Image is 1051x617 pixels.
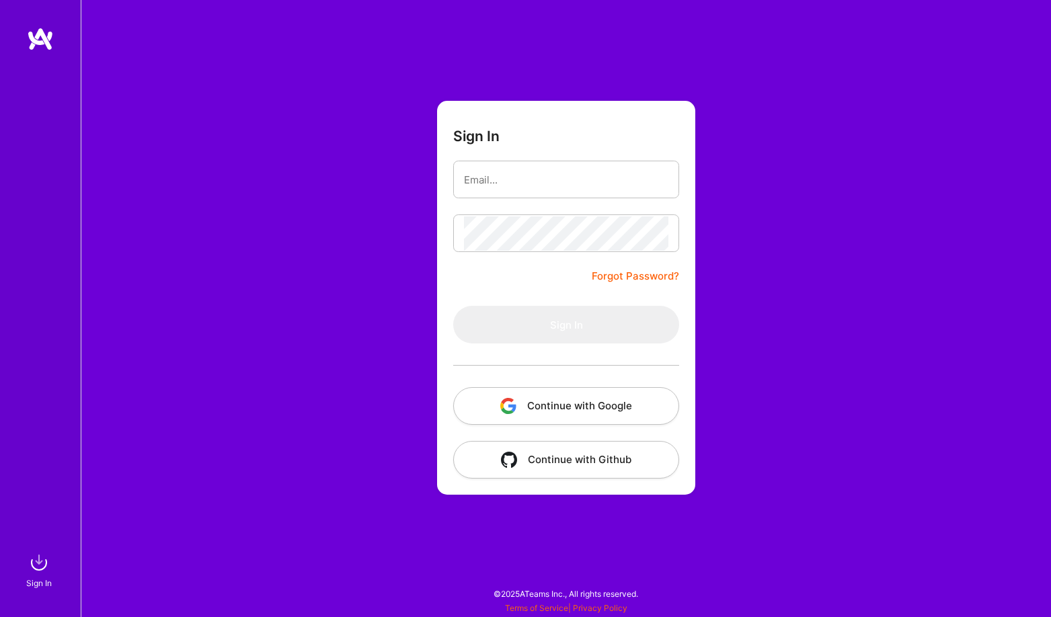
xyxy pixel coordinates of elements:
[453,128,500,145] h3: Sign In
[505,603,568,613] a: Terms of Service
[505,603,627,613] span: |
[26,576,52,590] div: Sign In
[81,577,1051,610] div: © 2025 ATeams Inc., All rights reserved.
[573,603,627,613] a: Privacy Policy
[27,27,54,51] img: logo
[28,549,52,590] a: sign inSign In
[453,441,679,479] button: Continue with Github
[501,452,517,468] img: icon
[592,268,679,284] a: Forgot Password?
[453,306,679,343] button: Sign In
[500,398,516,414] img: icon
[26,549,52,576] img: sign in
[464,163,668,197] input: Email...
[453,387,679,425] button: Continue with Google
